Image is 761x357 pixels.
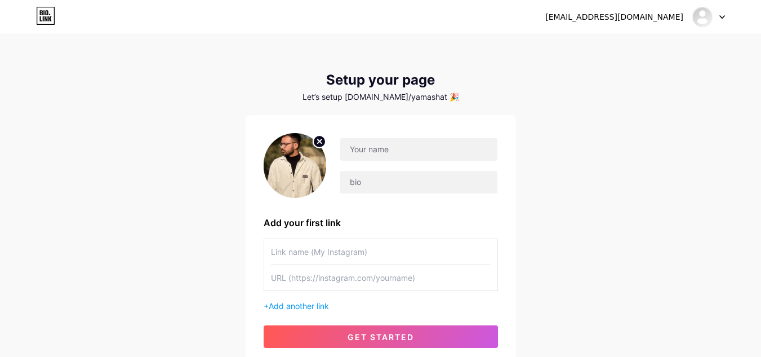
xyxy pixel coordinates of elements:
button: get started [264,325,498,348]
input: bio [340,171,497,193]
input: URL (https://instagram.com/yourname) [271,265,491,290]
span: get started [348,332,414,342]
div: Let’s setup [DOMAIN_NAME]/yamashat 🎉 [246,92,516,102]
div: Setup your page [246,72,516,88]
img: profile pic [264,133,327,198]
input: Your name [340,138,497,161]
img: Yamash ateşi [692,6,713,28]
div: [EMAIL_ADDRESS][DOMAIN_NAME] [545,11,683,23]
div: + [264,300,498,312]
span: Add another link [269,301,329,311]
div: Add your first link [264,216,498,230]
input: Link name (My Instagram) [271,239,491,265]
